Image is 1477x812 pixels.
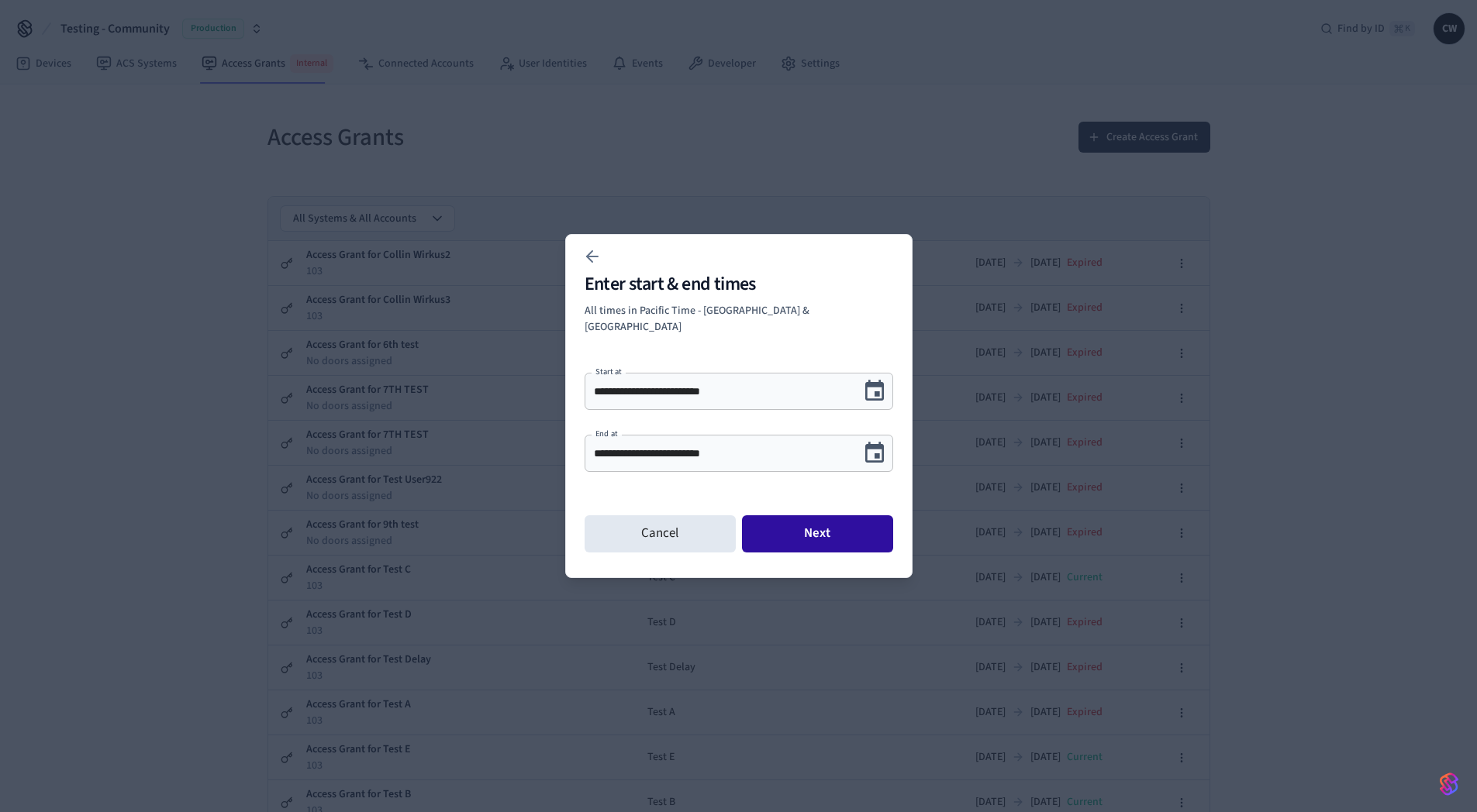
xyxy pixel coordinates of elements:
[585,515,736,552] button: Cancel
[856,373,892,409] button: Choose date, selected date is Sep 29, 2025
[585,275,893,294] h2: Enter start & end times
[595,428,618,439] label: End at
[856,435,892,471] button: Choose date, selected date is Sep 30, 2025
[742,515,893,552] button: Next
[595,366,622,377] label: Start at
[585,303,809,335] span: All times in Pacific Time - [GEOGRAPHIC_DATA] & [GEOGRAPHIC_DATA]
[1440,772,1458,797] img: SeamLogoGradient.69752ec5.svg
